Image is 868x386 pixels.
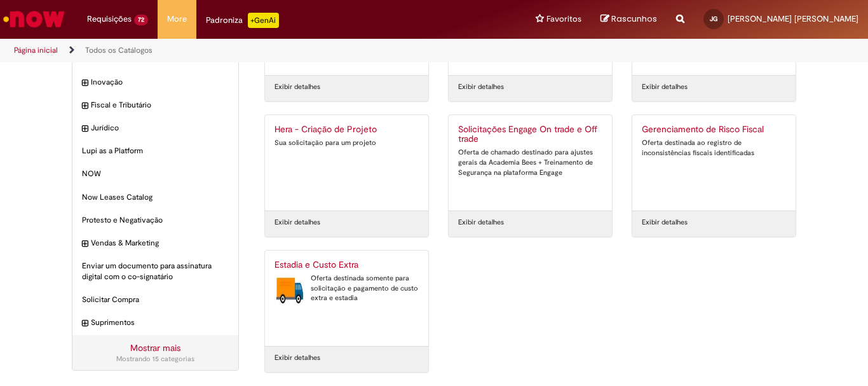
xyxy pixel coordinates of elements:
[82,169,229,179] span: NOW
[72,71,238,94] div: expandir categoria Inovação Inovação
[632,115,796,210] a: Gerenciamento de Risco Fiscal Oferta destinada ao registro de inconsistências fiscais identificadas
[275,273,304,305] img: Estadia e Custo Extra
[642,138,786,158] div: Oferta destinada ao registro de inconsistências fiscais identificadas
[82,294,229,305] span: Solicitar Compra
[72,209,238,232] div: Protesto e Negativação
[82,354,229,364] div: Mostrando 15 categorias
[458,125,602,145] h2: Solicitações Engage On trade e Off trade
[167,13,187,25] span: More
[72,288,238,312] div: Solicitar Compra
[275,217,320,228] a: Exibir detalhes
[728,13,858,24] span: [PERSON_NAME] [PERSON_NAME]
[82,77,88,90] i: expandir categoria Inovação
[458,82,504,92] a: Exibir detalhes
[275,82,320,92] a: Exibir detalhes
[91,123,229,134] span: Jurídico
[82,192,229,203] span: Now Leases Catalog
[72,93,238,117] div: expandir categoria Fiscal e Tributário Fiscal e Tributário
[82,146,229,156] span: Lupi as a Platform
[642,125,786,135] h2: Gerenciamento de Risco Fiscal
[72,311,238,334] div: expandir categoria Suprimentos Suprimentos
[82,215,229,226] span: Protesto e Negativação
[265,251,428,346] a: Estadia e Custo Extra Estadia e Custo Extra Oferta destinada somente para solicitação e pagamento...
[458,148,602,177] div: Oferta de chamado destinado para ajustes gerais da Academia Bees + Treinamento de Segurança na pl...
[275,353,320,363] a: Exibir detalhes
[91,77,229,88] span: Inovação
[82,317,88,330] i: expandir categoria Suprimentos
[72,186,238,209] div: Now Leases Catalog
[91,100,229,111] span: Fiscal e Tributário
[130,342,180,354] a: Mostrar mais
[1,6,67,32] img: ServiceNow
[265,115,428,210] a: Hera - Criação de Projeto Sua solicitação para um projeto
[85,45,153,55] a: Todos os Catálogos
[14,45,58,55] a: Página inicial
[642,217,688,228] a: Exibir detalhes
[275,138,419,148] div: Sua solicitação para um projeto
[72,254,238,289] div: Enviar um documento para assinatura digital com o co-signatário
[82,123,88,135] i: expandir categoria Jurídico
[449,115,612,210] a: Solicitações Engage On trade e Off trade Oferta de chamado destinado para ajustes gerais da Acade...
[82,100,88,113] i: expandir categoria Fiscal e Tributário
[72,139,238,163] div: Lupi as a Platform
[611,13,657,25] span: Rascunhos
[72,116,238,140] div: expandir categoria Jurídico Jurídico
[642,82,688,92] a: Exibir detalhes
[710,15,717,23] span: JG
[91,317,229,328] span: Suprimentos
[275,125,419,135] h2: Hera - Criação de Projeto
[275,273,419,303] div: Oferta destinada somente para solicitação e pagamento de custo extra e estadia
[600,13,657,25] a: Rascunhos
[546,13,581,25] span: Favoritos
[458,217,504,228] a: Exibir detalhes
[248,13,279,28] p: +GenAi
[275,260,419,270] h2: Estadia e Custo Extra
[91,238,229,249] span: Vendas & Marketing
[206,13,279,28] div: Padroniza
[87,13,132,25] span: Requisições
[82,238,88,251] i: expandir categoria Vendas & Marketing
[72,231,238,255] div: expandir categoria Vendas & Marketing Vendas & Marketing
[10,39,569,62] ul: Trilhas de página
[72,162,238,186] div: NOW
[134,15,148,25] span: 72
[82,261,229,282] span: Enviar um documento para assinatura digital com o co-signatário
